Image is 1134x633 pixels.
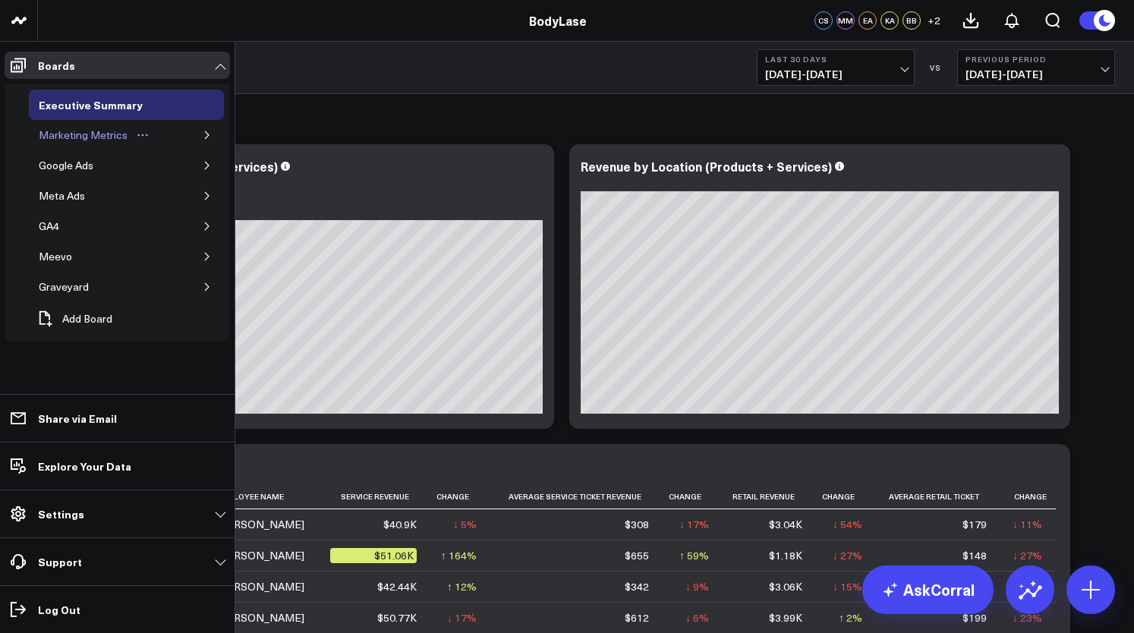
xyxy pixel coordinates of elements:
[833,517,862,532] div: ↓ 54%
[723,484,816,509] th: Retail Revenue
[447,610,477,625] div: ↓ 17%
[663,484,723,509] th: Change
[377,579,417,594] div: $42.44K
[765,68,906,80] span: [DATE] - [DATE]
[858,11,877,30] div: EA
[529,12,587,29] a: BodyLase
[625,610,649,625] div: $612
[769,579,802,594] div: $3.06K
[625,579,649,594] div: $342
[447,579,477,594] div: ↑ 12%
[757,49,915,86] button: Last 30 Days[DATE]-[DATE]
[833,548,862,563] div: ↓ 27%
[625,548,649,563] div: $655
[679,548,709,563] div: ↑ 59%
[377,610,417,625] div: $50.77K
[216,484,330,509] th: Employee Name
[383,517,417,532] div: $40.9K
[685,610,709,625] div: ↓ 6%
[962,610,987,625] div: $199
[1013,517,1042,532] div: ↓ 11%
[581,158,832,175] div: Revenue by Location (Products + Services)
[928,15,940,26] span: + 2
[35,96,146,114] div: Executive Summary
[880,11,899,30] div: KA
[962,517,987,532] div: $179
[836,11,855,30] div: MM
[29,302,120,335] button: Add Board
[430,484,490,509] th: Change
[876,484,1000,509] th: Average Retail Ticket
[29,211,92,241] a: GA4Open board menu
[816,484,876,509] th: Change
[922,63,950,72] div: VS
[29,241,105,272] a: MeevoOpen board menu
[839,610,862,625] div: ↑ 2%
[625,517,649,532] div: $308
[1013,610,1042,625] div: ↓ 23%
[38,556,82,568] p: Support
[29,150,126,181] a: Google AdsOpen board menu
[965,68,1107,80] span: [DATE] - [DATE]
[29,120,160,150] a: Marketing MetricsOpen board menu
[833,579,862,594] div: ↓ 15%
[5,596,230,623] a: Log Out
[441,548,477,563] div: ↑ 164%
[29,181,118,211] a: Meta AdsOpen board menu
[38,460,131,472] p: Explore Your Data
[453,517,477,532] div: ↓ 5%
[35,156,97,175] div: Google Ads
[957,49,1115,86] button: Previous Period[DATE]-[DATE]
[35,217,63,235] div: GA4
[38,508,84,520] p: Settings
[679,517,709,532] div: ↓ 17%
[62,313,112,325] span: Add Board
[29,272,121,302] a: GraveyardOpen board menu
[216,610,304,625] div: [PERSON_NAME]
[131,129,154,141] button: Open board menu
[769,517,802,532] div: $3.04K
[35,126,131,144] div: Marketing Metrics
[769,610,802,625] div: $3.99K
[330,548,417,563] div: $51.06K
[490,484,663,509] th: Average Service Ticket Revenue
[29,90,175,120] a: Executive SummaryOpen board menu
[765,55,906,64] b: Last 30 Days
[1013,548,1042,563] div: ↓ 27%
[216,517,304,532] div: [PERSON_NAME]
[1000,484,1056,509] th: Change
[216,548,304,563] div: [PERSON_NAME]
[965,55,1107,64] b: Previous Period
[862,565,994,614] a: AskCorral
[216,579,304,594] div: [PERSON_NAME]
[35,247,76,266] div: Meevo
[814,11,833,30] div: CS
[35,278,93,296] div: Graveyard
[38,59,75,71] p: Boards
[38,412,117,424] p: Share via Email
[685,579,709,594] div: ↓ 9%
[769,548,802,563] div: $1.18K
[65,208,543,220] div: Previous: $858.84K
[330,484,430,509] th: Service Revenue
[962,548,987,563] div: $148
[925,11,943,30] button: +2
[35,187,89,205] div: Meta Ads
[38,603,80,616] p: Log Out
[902,11,921,30] div: BB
